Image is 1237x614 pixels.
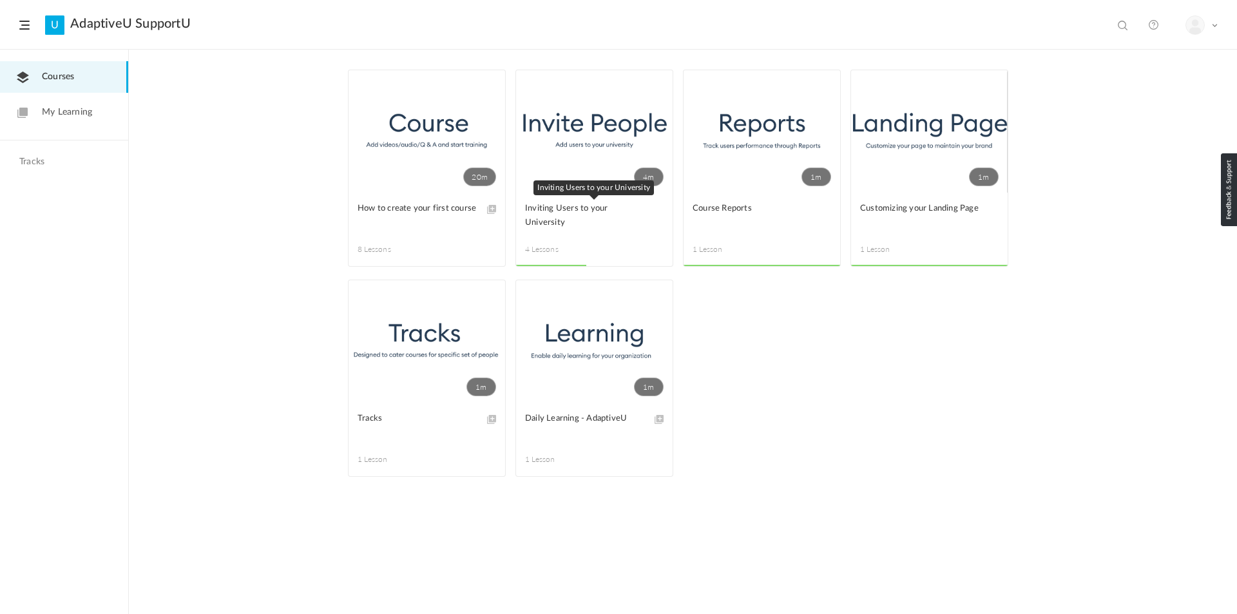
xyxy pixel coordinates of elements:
[42,70,74,84] span: Courses
[693,244,762,255] span: 1 Lesson
[860,244,930,255] span: 1 Lesson
[358,454,427,465] span: 1 Lesson
[516,70,673,193] a: 4m
[19,157,106,168] h4: Tracks
[358,202,496,231] a: How to create your first course
[525,454,595,465] span: 1 Lesson
[516,280,673,403] a: 1m
[693,202,831,231] a: Course Reports
[860,202,979,216] span: Customizing your Landing Page
[466,378,496,396] span: 1m
[634,168,664,186] span: 4m
[851,70,1008,193] a: 1m
[358,202,477,216] span: How to create your first course
[45,15,64,35] a: U
[801,168,831,186] span: 1m
[358,412,496,441] a: Tracks
[525,412,664,441] a: Daily Learning - AdaptiveU
[70,16,191,32] a: AdaptiveU SupportU
[1221,153,1237,226] img: loop_feedback_btn.png
[525,202,644,230] span: Inviting Users to your University
[969,168,999,186] span: 1m
[358,412,477,426] span: Tracks
[860,202,999,231] a: Customizing your Landing Page
[1186,16,1204,34] img: user-image.png
[525,244,595,255] span: 4 Lessons
[634,378,664,396] span: 1m
[358,244,427,255] span: 8 Lessons
[525,412,644,426] span: Daily Learning - AdaptiveU
[349,280,505,403] a: 1m
[463,168,496,186] span: 20m
[42,106,92,119] span: My Learning
[684,70,840,193] a: 1m
[525,202,664,231] a: Inviting Users to your University
[693,202,812,216] span: Course Reports
[349,70,505,193] a: 20m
